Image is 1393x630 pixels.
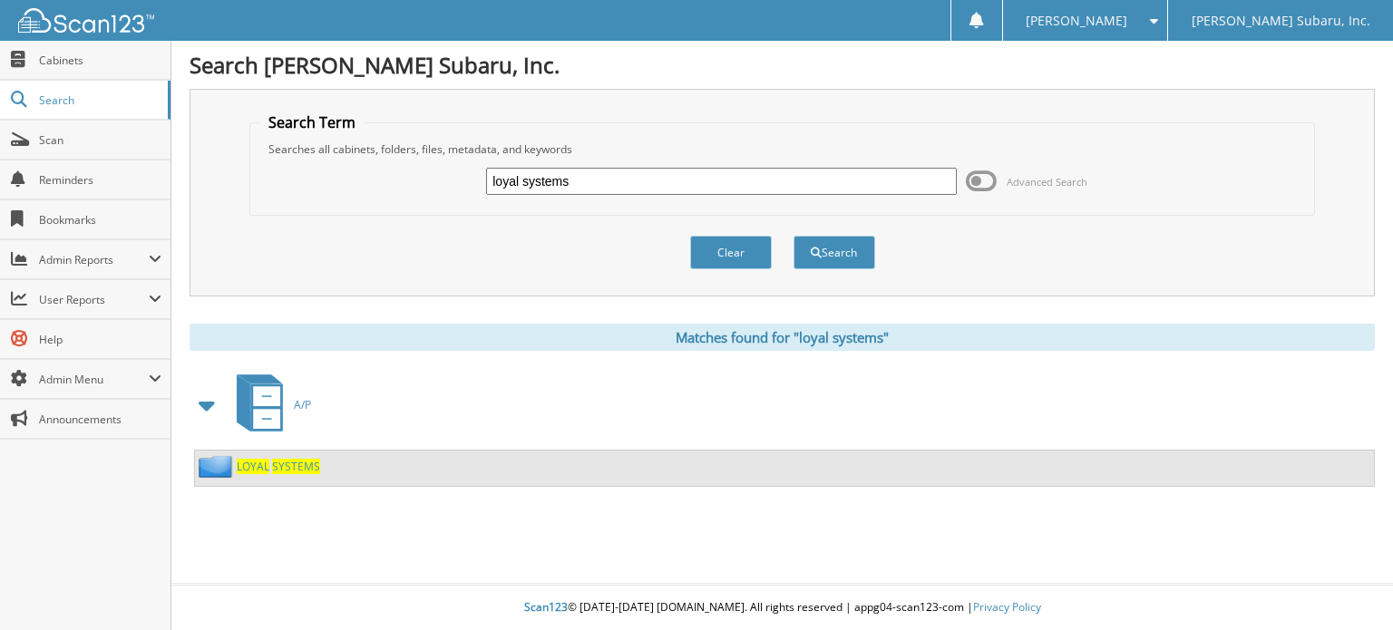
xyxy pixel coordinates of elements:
span: [PERSON_NAME] Subaru, Inc. [1192,15,1370,26]
div: © [DATE]-[DATE] [DOMAIN_NAME]. All rights reserved | appg04-scan123-com | [171,586,1393,630]
span: User Reports [39,292,149,307]
iframe: Chat Widget [1302,543,1393,630]
span: Scan123 [524,599,568,615]
span: Admin Menu [39,372,149,387]
span: Reminders [39,172,161,188]
span: Help [39,332,161,347]
a: A/P [226,369,311,441]
button: Search [794,236,875,269]
span: [PERSON_NAME] [1026,15,1127,26]
span: A/P [294,397,311,412]
button: Clear [690,236,772,269]
img: folder2.png [199,455,237,478]
a: Privacy Policy [973,599,1041,615]
span: Scan [39,132,161,148]
div: Searches all cabinets, folders, files, metadata, and keywords [259,141,1304,157]
img: scan123-logo-white.svg [18,8,154,33]
span: Advanced Search [1007,175,1087,189]
span: Cabinets [39,53,161,68]
span: Search [39,92,159,108]
span: Bookmarks [39,212,161,228]
span: SYSTEMS [272,459,320,474]
span: Announcements [39,412,161,427]
div: Matches found for "loyal systems" [190,324,1375,351]
h1: Search [PERSON_NAME] Subaru, Inc. [190,50,1375,80]
a: LOYAL SYSTEMS [237,459,320,474]
span: Admin Reports [39,252,149,267]
legend: Search Term [259,112,365,132]
span: LOYAL [237,459,269,474]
